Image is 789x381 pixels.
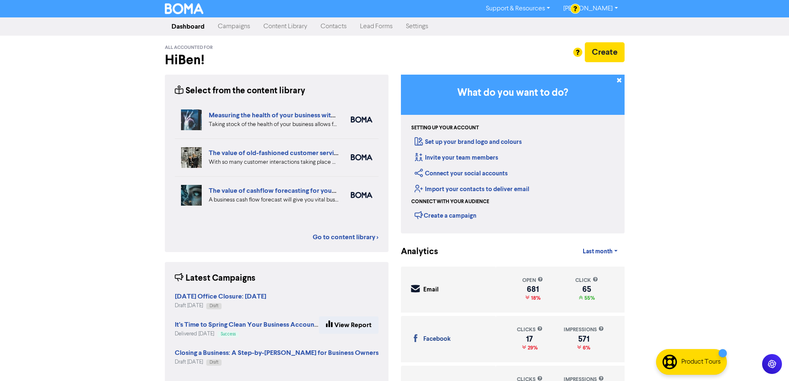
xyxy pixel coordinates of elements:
a: [DATE] Office Closure: [DATE] [175,294,266,300]
a: Campaigns [211,18,257,35]
span: 18% [529,295,540,301]
strong: Closing a Business: A Step-by-[PERSON_NAME] for Business Owners [175,349,379,357]
a: View Report [319,316,379,334]
h3: What do you want to do? [413,87,612,99]
div: Connect with your audience [411,198,489,206]
button: Create [585,42,625,62]
div: Latest Campaigns [175,272,256,285]
a: Go to content library > [313,232,379,242]
a: Support & Resources [479,2,557,15]
img: BOMA Logo [165,3,204,14]
div: impressions [564,326,604,334]
div: Draft [DATE] [175,358,379,366]
a: Invite your team members [415,154,498,162]
iframe: Chat Widget [748,341,789,381]
a: It’s Time to Spring Clean Your Business Accounts! [175,322,321,328]
div: Select from the content library [175,85,305,97]
span: Draft [210,304,218,308]
a: Contacts [314,18,353,35]
div: Analytics [401,245,428,258]
a: The value of old-fashioned customer service: getting data insights [209,149,403,157]
a: Measuring the health of your business with ratio measures [209,111,379,119]
div: Draft [DATE] [175,302,266,310]
div: 571 [564,336,604,342]
span: Success [221,332,236,336]
a: Set up your brand logo and colours [415,138,522,146]
a: The value of cashflow forecasting for your business [209,187,361,195]
span: All Accounted For [165,45,212,51]
span: 6% [581,345,590,351]
a: Last month [576,243,624,260]
div: open [522,277,543,284]
div: With so many customer interactions taking place online, your online customer service has to be fi... [209,158,338,167]
div: Setting up your account [411,124,479,132]
a: Content Library [257,18,314,35]
div: Delivered [DATE] [175,330,319,338]
img: boma [351,154,372,160]
a: Connect your social accounts [415,170,508,177]
div: click [575,277,598,284]
div: 65 [575,286,598,293]
strong: [DATE] Office Closure: [DATE] [175,292,266,301]
div: clicks [517,326,543,334]
div: 681 [522,286,543,293]
strong: It’s Time to Spring Clean Your Business Accounts! [175,320,321,329]
div: Facebook [423,335,451,344]
div: Getting Started in BOMA [401,75,625,233]
span: 29% [526,345,538,351]
div: Email [423,285,439,295]
a: Dashboard [165,18,211,35]
span: Last month [583,248,613,255]
div: Taking stock of the health of your business allows for more effective planning, early warning abo... [209,120,338,129]
div: 17 [517,336,543,342]
a: Import your contacts to deliver email [415,185,529,193]
span: 55% [583,295,595,301]
a: Settings [399,18,435,35]
div: A business cash flow forecast will give you vital business intelligence to help you scenario-plan... [209,196,338,204]
a: Closing a Business: A Step-by-[PERSON_NAME] for Business Owners [175,350,379,357]
span: Draft [210,360,218,364]
img: boma_accounting [351,192,372,198]
h2: Hi Ben ! [165,52,388,68]
div: Create a campaign [415,209,476,221]
a: Lead Forms [353,18,399,35]
a: [PERSON_NAME] [557,2,624,15]
img: boma_accounting [351,116,372,123]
